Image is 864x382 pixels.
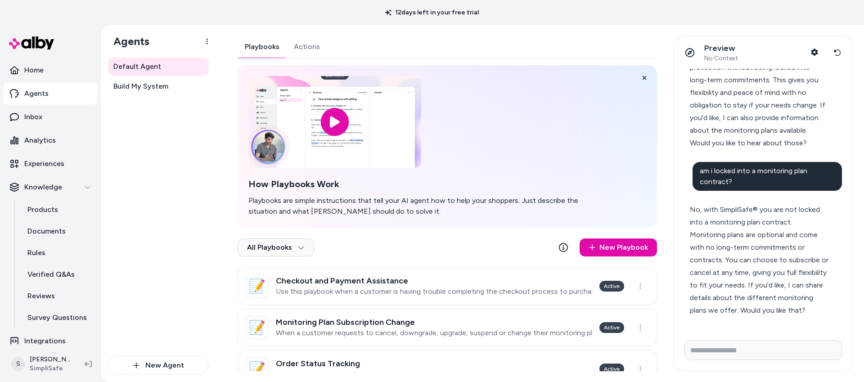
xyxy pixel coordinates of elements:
[18,285,97,307] a: Reviews
[238,309,657,346] a: 📝Monitoring Plan Subscription ChangeWhen a customer requests to cancel, downgrade, upgrade, suspe...
[599,322,624,333] div: Active
[18,264,97,285] a: Verified Q&As
[24,112,42,122] p: Inbox
[238,267,657,305] a: 📝Checkout and Payment AssistanceUse this playbook when a customer is having trouble completing th...
[276,359,592,368] h3: Order Status Tracking
[276,276,592,285] h3: Checkout and Payment Assistance
[108,356,209,375] button: New Agent
[276,370,592,379] p: When a customer who has already purchased a system wants to track or change the status of their e...
[4,83,97,104] a: Agents
[690,205,828,315] span: No, with SimpliSafe® you are not locked into a monitoring plan contract. Monitoring plans are opt...
[106,35,149,48] h1: Agents
[11,357,25,371] span: S
[287,36,327,58] button: Actions
[247,243,305,252] span: All Playbooks
[245,357,269,381] div: 📝
[24,88,49,99] p: Agents
[113,61,161,72] span: Default Agent
[18,242,97,264] a: Rules
[18,307,97,328] a: Survey Questions
[276,318,592,327] h3: Monitoring Plan Subscription Change
[4,59,97,81] a: Home
[276,287,592,296] p: Use this playbook when a customer is having trouble completing the checkout process to purchase t...
[18,220,97,242] a: Documents
[27,291,55,301] p: Reviews
[108,58,209,76] a: Default Agent
[684,340,842,360] input: Write your prompt here
[4,130,97,151] a: Analytics
[704,43,738,54] p: Preview
[27,247,45,258] p: Rules
[4,106,97,128] a: Inbox
[700,166,807,186] span: am i locked into a monitoring plan contract?
[24,65,44,76] p: Home
[238,238,314,256] button: All Playbooks
[30,364,70,373] span: SimpliSafe
[380,8,484,17] p: 12 days left in your free trial
[27,226,66,237] p: Documents
[24,336,66,346] p: Integrations
[30,355,70,364] p: [PERSON_NAME]
[248,179,594,190] h2: How Playbooks Work
[245,316,269,339] div: 📝
[580,238,657,256] a: New Playbook
[113,81,168,92] span: Build My System
[4,153,97,175] a: Experiences
[599,364,624,374] div: Active
[24,182,62,193] p: Knowledge
[599,281,624,292] div: Active
[18,199,97,220] a: Products
[4,330,97,352] a: Integrations
[238,36,287,58] button: Playbooks
[4,176,97,198] button: Knowledge
[5,350,77,378] button: S[PERSON_NAME]SimpliSafe
[276,328,592,337] p: When a customer requests to cancel, downgrade, upgrade, suspend or change their monitoring plan s...
[24,135,56,146] p: Analytics
[9,36,54,49] img: alby Logo
[27,204,58,215] p: Products
[245,274,269,298] div: 📝
[704,54,738,63] span: No Context
[24,158,64,169] p: Experiences
[108,77,209,95] a: Build My System
[27,312,87,323] p: Survey Questions
[248,195,594,217] p: Playbooks are simple instructions that tell your AI agent how to help your shoppers. Just describ...
[27,269,75,280] p: Verified Q&As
